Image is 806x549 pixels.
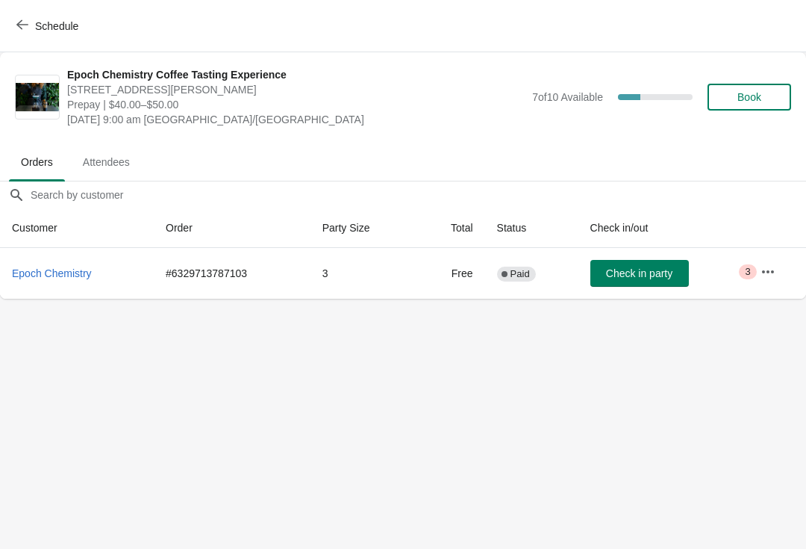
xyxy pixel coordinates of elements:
th: Total [416,208,485,248]
span: 7 of 10 Available [532,91,603,103]
span: Attendees [71,149,142,176]
span: Paid [510,268,530,280]
td: Free [416,248,485,299]
button: Epoch Chemistry [6,260,98,287]
button: Check in party [590,260,689,287]
span: Prepay | $40.00–$50.00 [67,97,525,112]
th: Status [485,208,578,248]
span: [DATE] 9:00 am [GEOGRAPHIC_DATA]/[GEOGRAPHIC_DATA] [67,112,525,127]
span: [STREET_ADDRESS][PERSON_NAME] [67,82,525,97]
span: 3 [745,266,750,278]
span: Schedule [35,20,78,32]
span: Epoch Chemistry Coffee Tasting Experience [67,67,525,82]
button: Book [707,84,791,111]
button: Schedule [7,13,90,40]
td: # 6329713787103 [154,248,310,299]
span: Check in party [606,267,672,279]
span: Book [737,91,761,103]
img: Epoch Chemistry Coffee Tasting Experience [16,83,59,112]
span: Epoch Chemistry [12,267,92,279]
th: Party Size [310,208,416,248]
th: Order [154,208,310,248]
span: Orders [9,149,65,176]
input: Search by customer [30,182,806,208]
td: 3 [310,248,416,299]
th: Check in/out [578,208,749,248]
